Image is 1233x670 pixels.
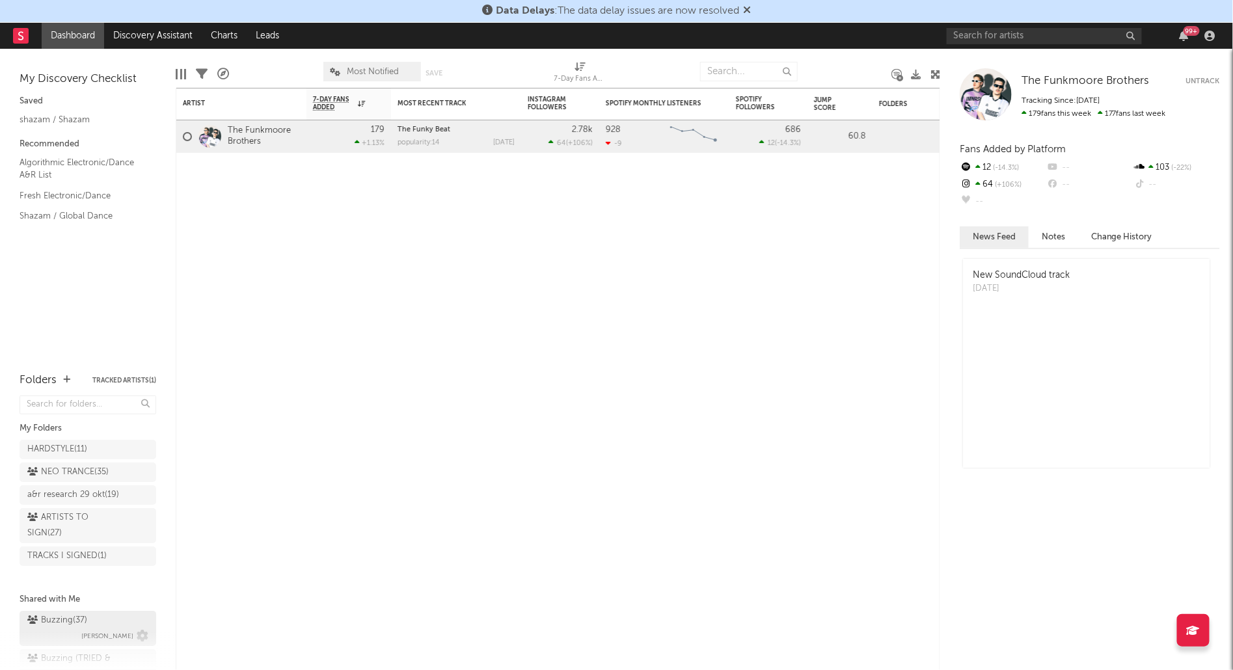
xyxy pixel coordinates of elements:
[1046,176,1133,193] div: --
[1184,26,1200,36] div: 99 +
[777,140,799,147] span: -14.3 %
[20,94,156,109] div: Saved
[814,129,866,144] div: 60.8
[1022,110,1166,118] span: 177 fans last week
[20,546,156,566] a: TRACKS I SIGNED(1)
[228,126,300,148] a: The Funkmoore Brothers
[217,55,229,93] div: A&R Pipeline
[81,628,133,644] span: [PERSON_NAME]
[960,226,1029,248] button: News Feed
[557,140,566,147] span: 64
[247,23,288,49] a: Leads
[202,23,247,49] a: Charts
[176,55,186,93] div: Edit Columns
[347,68,399,76] span: Most Notified
[528,96,573,111] div: Instagram Followers
[27,510,119,541] div: ARTISTS TO SIGN ( 27 )
[27,464,109,480] div: NEO TRANCE ( 35 )
[20,137,156,152] div: Recommended
[104,23,202,49] a: Discovery Assistant
[20,440,156,459] a: HARDSTYLE(11)
[92,377,156,384] button: Tracked Artists(1)
[991,165,1019,172] span: -14.3 %
[785,126,801,134] div: 686
[1133,176,1220,193] div: --
[426,70,442,77] button: Save
[606,126,621,134] div: 928
[20,155,143,182] a: Algorithmic Electronic/Dance A&R List
[398,126,515,133] div: The Funky Beat
[960,193,1046,210] div: --
[27,548,107,564] div: TRACKS I SIGNED ( 1 )
[1022,75,1150,88] a: The Funkmoore Brothers
[814,96,847,112] div: Jump Score
[759,139,801,147] div: ( )
[572,126,593,134] div: 2.78k
[183,100,280,107] div: Artist
[20,209,143,223] a: Shazam / Global Dance
[20,189,143,203] a: Fresh Electronic/Dance
[1022,75,1150,87] span: The Funkmoore Brothers
[1078,226,1165,248] button: Change History
[1046,159,1133,176] div: --
[27,442,87,457] div: HARDSTYLE ( 11 )
[27,613,87,628] div: Buzzing ( 37 )
[606,100,703,107] div: Spotify Monthly Listeners
[1186,75,1220,88] button: Untrack
[554,72,606,87] div: 7-Day Fans Added (7-Day Fans Added)
[743,6,751,16] span: Dismiss
[20,508,156,543] a: ARTISTS TO SIGN(27)
[554,55,606,93] div: 7-Day Fans Added (7-Day Fans Added)
[398,126,450,133] a: The Funky Beat
[768,140,775,147] span: 12
[960,159,1046,176] div: 12
[606,139,622,148] div: -9
[568,140,591,147] span: +106 %
[20,373,57,388] div: Folders
[20,113,143,127] a: shazam / Shazam
[736,96,781,111] div: Spotify Followers
[313,96,355,111] span: 7-Day Fans Added
[1133,159,1220,176] div: 103
[1180,31,1189,41] button: 99+
[20,72,156,87] div: My Discovery Checklist
[993,181,1022,189] span: +106 %
[496,6,739,16] span: : The data delay issues are now resolved
[1022,97,1100,105] span: Tracking Since: [DATE]
[960,144,1066,154] span: Fans Added by Platform
[960,176,1046,193] div: 64
[20,462,156,482] a: NEO TRANCE(35)
[1022,110,1091,118] span: 179 fans this week
[496,6,554,16] span: Data Delays
[371,126,385,134] div: 179
[20,485,156,505] a: a&r research 29 okt(19)
[973,282,1070,295] div: [DATE]
[493,139,515,146] div: [DATE]
[27,487,119,503] div: a&r research 29 okt ( 19 )
[700,62,798,81] input: Search...
[879,100,977,108] div: Folders
[20,395,156,414] input: Search for folders...
[42,23,104,49] a: Dashboard
[947,28,1142,44] input: Search for artists
[549,139,593,147] div: ( )
[664,120,723,153] svg: Chart title
[1170,165,1192,172] span: -22 %
[20,592,156,608] div: Shared with Me
[398,100,495,107] div: Most Recent Track
[355,139,385,147] div: +1.13 %
[20,421,156,436] div: My Folders
[1029,226,1078,248] button: Notes
[196,55,208,93] div: Filters
[398,139,440,146] div: popularity: 14
[20,611,156,646] a: Buzzing(37)[PERSON_NAME]
[973,269,1070,282] div: New SoundCloud track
